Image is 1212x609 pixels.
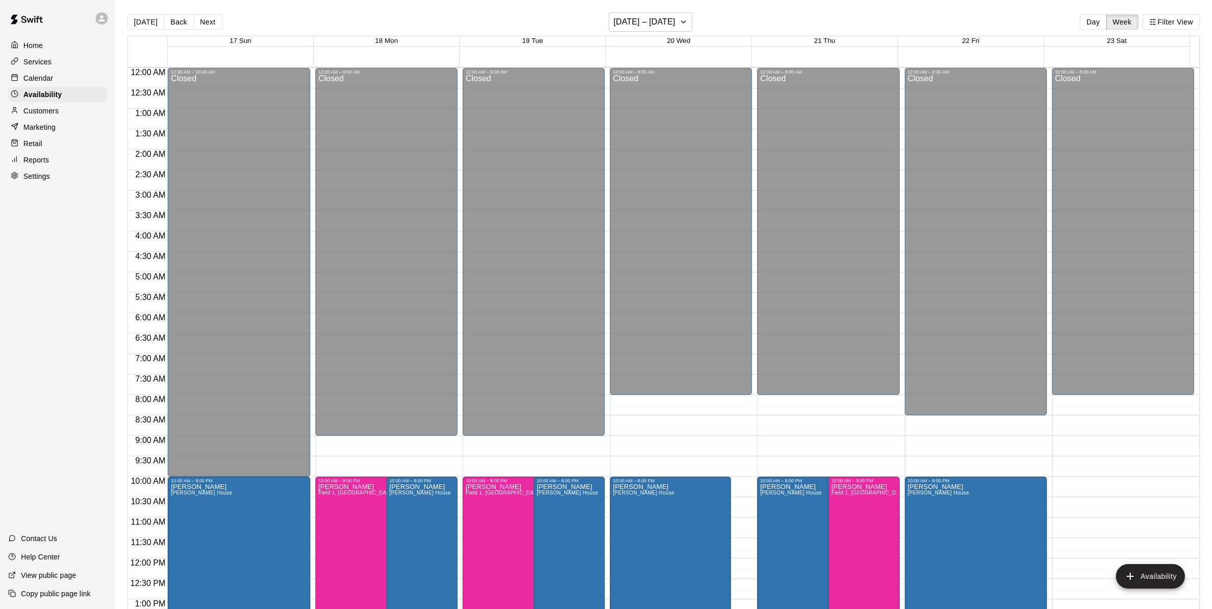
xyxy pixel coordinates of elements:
[133,231,168,240] span: 4:00 AM
[128,538,168,547] span: 11:30 AM
[1055,75,1191,399] div: Closed
[760,75,896,399] div: Closed
[24,106,59,116] p: Customers
[1080,14,1106,30] button: Day
[1142,14,1200,30] button: Filter View
[537,478,602,483] div: 10:00 AM – 8:00 PM
[171,75,307,480] div: Closed
[128,477,168,485] span: 10:00 AM
[667,37,691,44] button: 20 Wed
[133,293,168,301] span: 5:30 AM
[908,75,1044,419] div: Closed
[463,68,605,436] div: 12:00 AM – 9:00 AM: Closed
[171,490,232,496] span: [PERSON_NAME] House
[1055,69,1191,75] div: 12:00 AM – 8:00 AM
[21,552,60,562] p: Help Center
[24,155,49,165] p: Reports
[133,395,168,404] span: 8:00 AM
[315,68,458,436] div: 12:00 AM – 9:00 AM: Closed
[133,456,168,465] span: 9:30 AM
[133,170,168,179] span: 2:30 AM
[908,69,1044,75] div: 12:00 AM – 8:30 AM
[133,334,168,342] span: 6:30 AM
[8,152,107,168] a: Reports
[1106,14,1138,30] button: Week
[171,69,307,75] div: 12:00 AM – 10:00 AM
[133,109,168,118] span: 1:00 AM
[1116,564,1185,589] button: add
[390,490,451,496] span: [PERSON_NAME] House
[466,478,580,483] div: 10:00 AM – 8:00 PM
[8,87,107,102] a: Availability
[128,497,168,506] span: 10:30 AM
[8,38,107,53] a: Home
[133,354,168,363] span: 7:00 AM
[133,415,168,424] span: 8:30 AM
[230,37,251,44] button: 17 Sun
[132,599,168,608] span: 1:00 PM
[21,570,76,580] p: View public page
[133,313,168,322] span: 6:00 AM
[760,490,821,496] span: [PERSON_NAME] House
[133,211,168,220] span: 3:30 AM
[8,120,107,135] div: Marketing
[128,88,168,97] span: 12:30 AM
[8,136,107,151] a: Retail
[613,75,749,399] div: Closed
[757,68,899,395] div: 12:00 AM – 8:00 AM: Closed
[609,12,692,32] button: [DATE] – [DATE]
[318,478,433,483] div: 10:00 AM – 8:00 PM
[133,150,168,158] span: 2:00 AM
[908,490,969,496] span: [PERSON_NAME] House
[8,103,107,119] a: Customers
[375,37,398,44] button: 18 Mon
[613,15,675,29] h6: [DATE] – [DATE]
[24,73,53,83] p: Calendar
[128,579,168,588] span: 12:30 PM
[522,37,543,44] button: 19 Tue
[466,490,716,496] span: Field 1, [GEOGRAPHIC_DATA][PERSON_NAME], Phone Call, Office, Cage 2, Cage 3, Cage 1, Cage 4
[613,69,749,75] div: 12:00 AM – 8:00 AM
[1107,37,1127,44] button: 23 Sat
[24,40,43,51] p: Home
[164,14,194,30] button: Back
[193,14,222,30] button: Next
[613,478,727,483] div: 10:00 AM – 8:00 PM
[8,71,107,86] a: Calendar
[24,89,62,100] p: Availability
[24,171,50,181] p: Settings
[962,37,979,44] span: 22 Fri
[128,68,168,77] span: 12:00 AM
[8,169,107,184] a: Settings
[831,490,1081,496] span: Field 1, [GEOGRAPHIC_DATA][PERSON_NAME], Phone Call, Office, Cage 2, Cage 3, Cage 1, Cage 4
[1052,68,1194,395] div: 12:00 AM – 8:00 AM: Closed
[133,436,168,444] span: 9:00 AM
[760,478,875,483] div: 10:00 AM – 8:00 PM
[466,75,602,439] div: Closed
[133,252,168,261] span: 4:30 AM
[760,69,896,75] div: 12:00 AM – 8:00 AM
[127,14,164,30] button: [DATE]
[128,518,168,526] span: 11:00 AM
[905,68,1047,415] div: 12:00 AM – 8:30 AM: Closed
[8,54,107,69] a: Services
[831,478,896,483] div: 10:00 AM – 3:00 PM
[318,69,454,75] div: 12:00 AM – 9:00 AM
[908,478,1044,483] div: 10:00 AM – 8:00 PM
[814,37,835,44] button: 21 Thu
[133,129,168,138] span: 1:30 AM
[610,68,752,395] div: 12:00 AM – 8:00 AM: Closed
[133,272,168,281] span: 5:00 AM
[128,558,168,567] span: 12:00 PM
[168,68,310,477] div: 12:00 AM – 10:00 AM: Closed
[390,478,454,483] div: 10:00 AM – 8:00 PM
